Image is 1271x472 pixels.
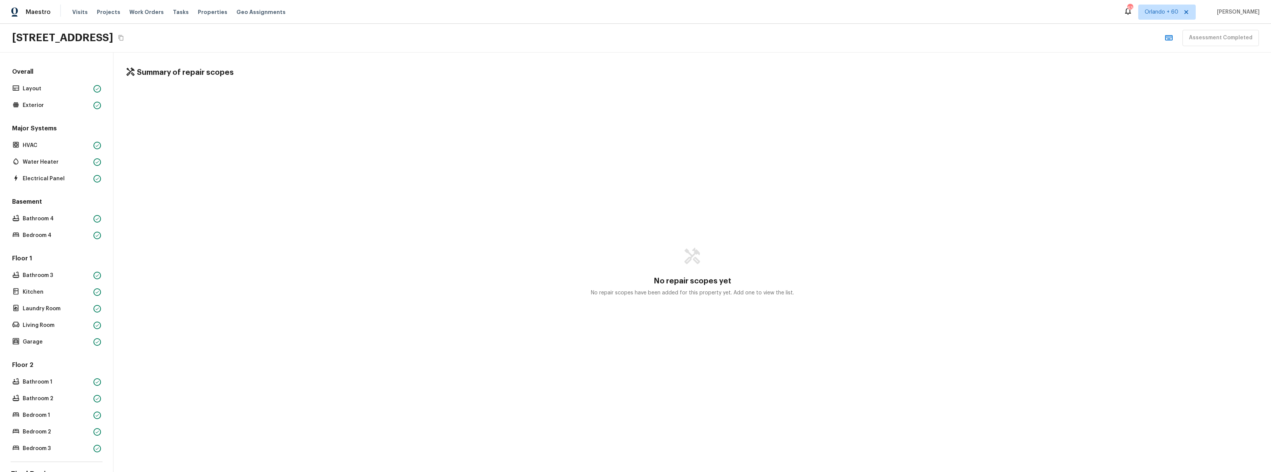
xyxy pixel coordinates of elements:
[116,33,126,43] button: Copy Address
[23,215,90,223] p: Bathroom 4
[23,445,90,452] p: Bedroom 3
[591,289,794,297] p: No repair scopes have been added for this property yet. Add one to view the list.
[236,8,286,16] span: Geo Assignments
[11,68,103,77] h5: Overall
[72,8,88,16] span: Visits
[23,232,90,239] p: Bedroom 4
[173,9,189,15] span: Tasks
[1127,5,1133,12] div: 630
[23,102,90,109] p: Exterior
[23,288,90,296] p: Kitchen
[23,175,90,183] p: Electrical Panel
[23,272,90,279] p: Bathroom 3
[23,158,90,166] p: Water Heater
[23,412,90,419] p: Bedroom 1
[26,8,51,16] span: Maestro
[11,198,103,207] h5: Basement
[654,269,731,286] h4: No repair scopes yet
[23,142,90,149] p: HVAC
[137,68,234,77] h4: Summary of repair scopes
[11,254,103,264] h5: Floor 1
[12,31,113,45] h2: [STREET_ADDRESS]
[23,85,90,93] p: Layout
[23,338,90,346] p: Garage
[23,322,90,329] p: Living Room
[97,8,120,16] span: Projects
[1214,8,1260,16] span: [PERSON_NAME]
[23,305,90,313] p: Laundry Room
[1145,8,1178,16] span: Orlando + 60
[23,395,90,402] p: Bathroom 2
[23,428,90,436] p: Bedroom 2
[129,8,164,16] span: Work Orders
[11,361,103,371] h5: Floor 2
[198,8,227,16] span: Properties
[11,124,103,134] h5: Major Systems
[23,378,90,386] p: Bathroom 1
